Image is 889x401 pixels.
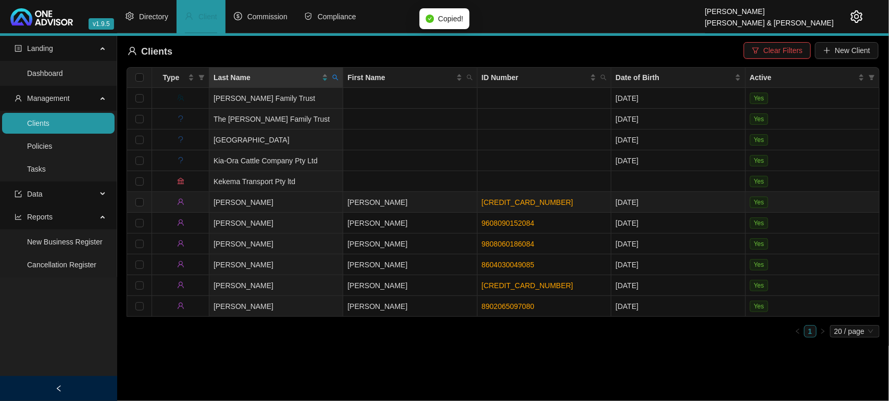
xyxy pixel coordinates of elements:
a: 8604030049085 [482,261,534,269]
span: Landing [27,44,53,53]
td: [PERSON_NAME] [343,213,477,234]
span: user [177,198,184,205]
span: setting [126,12,134,20]
span: user [128,46,137,56]
th: Active [746,68,880,88]
td: [DATE] [611,150,745,171]
a: 9608090152084 [482,219,534,227]
div: [PERSON_NAME] [705,3,834,14]
td: [PERSON_NAME] [209,213,343,234]
span: Yes [750,134,769,146]
td: [PERSON_NAME] [343,254,477,275]
span: user [15,95,22,102]
button: New Client [815,42,879,59]
a: New Business Register [27,238,103,246]
span: Yes [750,217,769,229]
a: 1 [805,326,816,337]
span: Directory [139,12,168,21]
td: [PERSON_NAME] [343,296,477,317]
span: search [465,70,475,85]
span: filter [196,70,207,85]
span: search [598,70,609,85]
td: [PERSON_NAME] [209,192,343,213]
a: Tasks [27,165,46,173]
span: First Name [347,72,454,83]
a: Policies [27,142,52,150]
span: Management [27,94,70,102]
span: user [177,240,184,247]
span: Data [27,190,43,198]
td: [DATE] [611,192,745,213]
span: bank [177,177,184,185]
td: Kia-Ora Cattle Company Pty Ltd [209,150,343,171]
td: The [PERSON_NAME] Family Trust [209,109,343,130]
span: question [177,157,184,164]
span: plus [823,47,831,54]
td: [PERSON_NAME] Family Trust [209,88,343,109]
span: Yes [750,155,769,166]
th: ID Number [478,68,611,88]
th: First Name [343,68,477,88]
span: New Client [835,45,870,56]
td: [PERSON_NAME] [343,234,477,254]
span: Active [750,72,856,83]
td: [PERSON_NAME] [209,275,343,296]
td: [DATE] [611,88,745,109]
button: right [817,325,829,338]
span: search [600,74,607,81]
span: safety [304,12,312,20]
span: profile [15,45,22,52]
span: v1.9.5 [89,18,114,30]
li: Previous Page [792,325,804,338]
td: [DATE] [611,296,745,317]
span: user [177,261,184,268]
td: [DATE] [611,130,745,150]
img: 2df55531c6924b55f21c4cf5d4484680-logo-light.svg [10,8,73,25]
span: Yes [750,176,769,187]
span: Clients [141,46,172,57]
span: search [330,70,341,85]
span: left [55,385,62,392]
span: user [185,12,193,20]
span: import [15,190,22,198]
div: [PERSON_NAME] & [PERSON_NAME] [705,14,834,25]
a: 8902065097080 [482,302,534,311]
span: line-chart [15,213,22,221]
span: Last Name [214,72,320,83]
span: Yes [750,238,769,250]
span: filter [198,74,205,81]
td: [DATE] [611,254,745,275]
span: right [820,328,826,334]
span: user [177,302,184,309]
a: [CREDIT_CARD_NUMBER] [482,281,573,290]
span: user [177,219,184,226]
td: [PERSON_NAME] [343,192,477,213]
a: Dashboard [27,69,63,77]
span: question [177,115,184,122]
td: [PERSON_NAME] [209,296,343,317]
span: left [795,328,801,334]
span: 20 / page [834,326,875,337]
span: Yes [750,280,769,291]
th: Date of Birth [611,68,745,88]
td: [DATE] [611,234,745,254]
span: Yes [750,197,769,208]
span: filter [869,74,875,81]
td: [DATE] [611,275,745,296]
td: [DATE] [611,213,745,234]
a: 9808060186084 [482,240,534,248]
span: filter [867,70,877,85]
span: question [177,136,184,143]
button: Clear Filters [744,42,811,59]
span: Commission [247,12,287,21]
td: [GEOGRAPHIC_DATA] [209,130,343,150]
span: check-circle [425,15,434,23]
span: Clear Filters [763,45,803,56]
span: Yes [750,259,769,270]
span: Yes [750,93,769,104]
span: search [467,74,473,81]
td: [PERSON_NAME] [343,275,477,296]
div: Page Size [830,325,880,338]
span: Yes [750,113,769,125]
li: 1 [804,325,817,338]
